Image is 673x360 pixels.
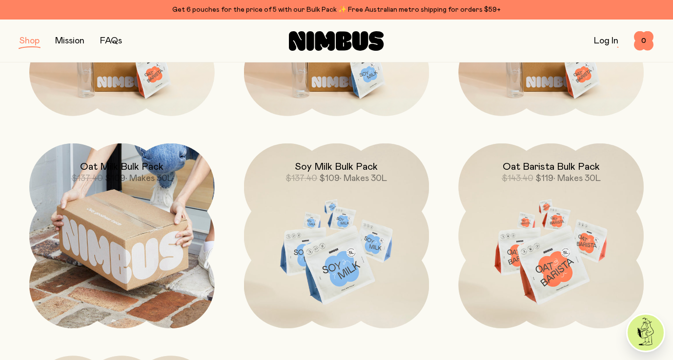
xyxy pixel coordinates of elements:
[634,31,653,51] button: 0
[55,37,84,45] a: Mission
[105,174,125,183] span: $109
[319,174,340,183] span: $109
[71,174,103,183] span: $137.40
[553,174,601,183] span: • Makes 30L
[503,161,600,173] h2: Oat Barista Bulk Pack
[594,37,618,45] a: Log In
[286,174,317,183] span: $137.40
[458,143,644,329] a: Oat Barista Bulk Pack$143.40$119• Makes 30L
[628,315,664,351] img: agent
[29,143,215,329] a: Oat Milk Bulk Pack$137.40$109• Makes 30L
[80,161,163,173] h2: Oat Milk Bulk Pack
[295,161,378,173] h2: Soy Milk Bulk Pack
[100,37,122,45] a: FAQs
[244,143,429,329] a: Soy Milk Bulk Pack$137.40$109• Makes 30L
[502,174,533,183] span: $143.40
[125,174,173,183] span: • Makes 30L
[20,4,653,16] div: Get 6 pouches for the price of 5 with our Bulk Pack ✨ Free Australian metro shipping for orders $59+
[535,174,553,183] span: $119
[340,174,387,183] span: • Makes 30L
